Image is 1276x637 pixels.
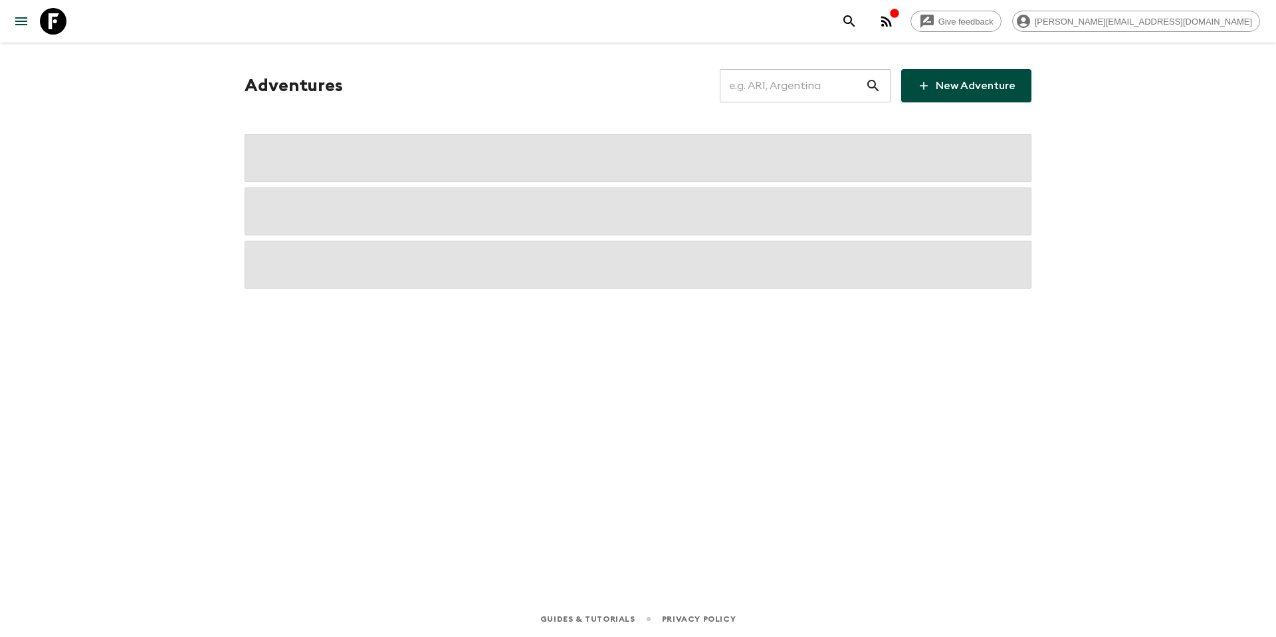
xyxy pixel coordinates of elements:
div: [PERSON_NAME][EMAIL_ADDRESS][DOMAIN_NAME] [1012,11,1260,32]
h1: Adventures [245,72,343,99]
span: Give feedback [931,17,1001,27]
button: search adventures [836,8,863,35]
input: e.g. AR1, Argentina [720,67,865,104]
a: Give feedback [910,11,1002,32]
a: Guides & Tutorials [540,612,635,626]
button: menu [8,8,35,35]
a: New Adventure [901,69,1031,102]
span: [PERSON_NAME][EMAIL_ADDRESS][DOMAIN_NAME] [1027,17,1259,27]
a: Privacy Policy [662,612,736,626]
